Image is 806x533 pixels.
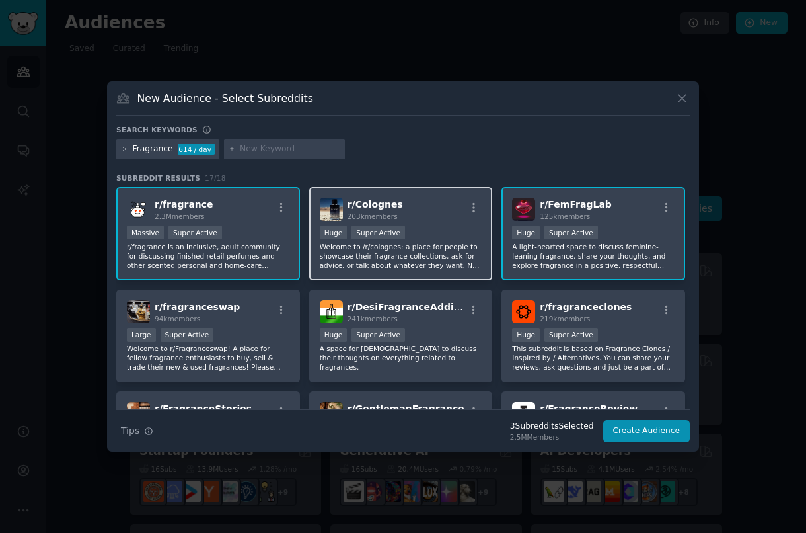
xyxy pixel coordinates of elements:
[512,344,675,372] p: This subreddit is based on Fragrance Clones / Inspired by / Alternatives. You can share your revi...
[540,212,590,220] span: 125k members
[127,344,289,372] p: Welcome to r/Fragranceswap! A place for fellow fragrance enthusiasts to buy, sell & trade their n...
[155,212,205,220] span: 2.3M members
[155,315,200,323] span: 94k members
[161,328,214,342] div: Super Active
[127,402,150,425] img: FragranceStories
[512,402,535,425] img: FragranceReview
[544,225,598,239] div: Super Active
[512,300,535,323] img: fragranceclones
[320,344,482,372] p: A space for [DEMOGRAPHIC_DATA] to discuss their thoughts on everything related to fragrances.
[121,424,139,438] span: Tips
[320,242,482,270] p: Welcome to /r/colognes: a place for people to showcase their fragrance collections, ask for advic...
[540,315,590,323] span: 219k members
[168,225,222,239] div: Super Active
[512,198,535,221] img: FemFragLab
[348,212,398,220] span: 203k members
[351,328,405,342] div: Super Active
[127,242,289,270] p: r/fragrance is an inclusive, adult community for discussing finished retail perfumes and other sc...
[127,300,150,323] img: fragranceswap
[133,143,173,155] div: Fragrance
[348,315,398,323] span: 241k members
[155,403,252,414] span: r/ FragranceStories
[127,198,150,221] img: fragrance
[512,242,675,270] p: A light-hearted space to discuss feminine-leaning fragrance, share your thoughts, and explore fra...
[127,225,164,239] div: Massive
[510,421,594,432] div: 3 Subreddit s Selected
[540,199,612,210] span: r/ FemFragLab
[155,302,240,312] span: r/ fragranceswap
[512,328,540,342] div: Huge
[127,328,156,342] div: Large
[116,125,198,134] h3: Search keywords
[348,302,469,312] span: r/ DesiFragranceAddicts
[320,300,343,323] img: DesiFragranceAddicts
[540,302,632,312] span: r/ fragranceclones
[348,403,464,414] span: r/ GentlemanFragrance
[116,419,158,442] button: Tips
[603,420,690,442] button: Create Audience
[540,403,638,414] span: r/ FragranceReview
[178,143,215,155] div: 614 / day
[320,328,348,342] div: Huge
[116,173,200,183] span: Subreddit Results
[544,328,598,342] div: Super Active
[320,198,343,221] img: Colognes
[240,143,340,155] input: New Keyword
[351,225,405,239] div: Super Active
[348,199,403,210] span: r/ Colognes
[320,225,348,239] div: Huge
[155,199,213,210] span: r/ fragrance
[510,432,594,442] div: 2.5M Members
[137,91,313,105] h3: New Audience - Select Subreddits
[320,402,343,425] img: GentlemanFragrance
[205,174,226,182] span: 17 / 18
[512,225,540,239] div: Huge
